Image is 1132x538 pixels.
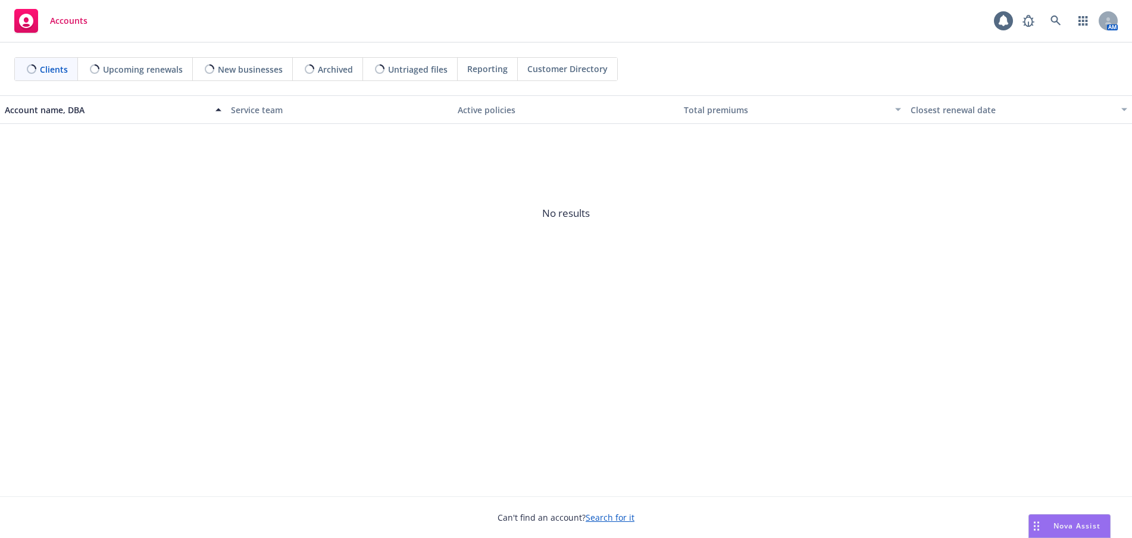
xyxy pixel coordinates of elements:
span: Customer Directory [527,63,608,75]
span: Can't find an account? [498,511,634,524]
div: Closest renewal date [911,104,1114,116]
span: Untriaged files [388,63,448,76]
span: Accounts [50,16,87,26]
div: Service team [231,104,448,116]
span: Reporting [467,63,508,75]
span: Nova Assist [1053,521,1100,531]
button: Closest renewal date [906,95,1132,124]
div: Total premiums [684,104,887,116]
div: Account name, DBA [5,104,208,116]
button: Active policies [453,95,679,124]
a: Accounts [10,4,92,38]
div: Active policies [458,104,674,116]
button: Total premiums [679,95,905,124]
a: Report a Bug [1017,9,1040,33]
button: Nova Assist [1028,514,1111,538]
a: Search [1044,9,1068,33]
div: Drag to move [1029,515,1044,537]
span: Archived [318,63,353,76]
span: New businesses [218,63,283,76]
span: Upcoming renewals [103,63,183,76]
a: Search for it [586,512,634,523]
a: Switch app [1071,9,1095,33]
span: Clients [40,63,68,76]
button: Service team [226,95,452,124]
